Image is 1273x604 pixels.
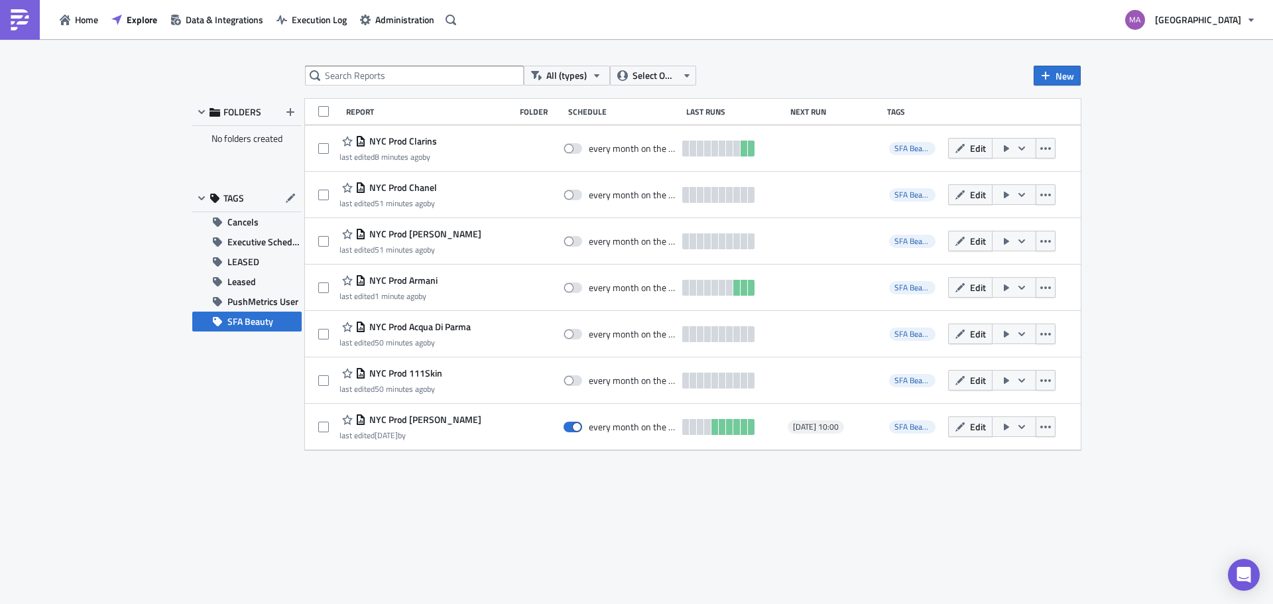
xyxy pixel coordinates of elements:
span: New [1056,69,1074,83]
time: 2025-09-23T13:58:31Z [375,383,427,395]
time: 2025-09-18T19:13:02Z [375,429,398,442]
div: No folders created [192,126,302,151]
input: Search Reports [305,66,524,86]
span: SFA Beauty [889,420,936,434]
button: Select Owner [610,66,696,86]
span: Cancels [227,212,259,232]
span: NYC Prod 111Skin [366,367,442,379]
span: Edit [970,327,986,341]
span: Edit [970,280,986,294]
button: Edit [948,138,993,158]
button: Edit [948,184,993,205]
span: Edit [970,234,986,248]
span: NYC Prod Chanel [366,182,437,194]
span: Edit [970,420,986,434]
span: [DATE] 10:00 [793,422,839,432]
button: Edit [948,416,993,437]
button: LEASED [192,252,302,272]
div: every month on the 6th [589,235,676,247]
span: SFA Beauty [889,328,936,341]
span: NYC Prod Bobbi [366,414,481,426]
span: LEASED [227,252,259,272]
span: Edit [970,373,986,387]
time: 2025-09-23T13:57:27Z [375,243,427,256]
button: All (types) [524,66,610,86]
span: Home [75,13,98,27]
div: Schedule [568,107,680,117]
button: Home [53,9,105,30]
div: Open Intercom Messenger [1228,559,1260,591]
span: SFA Beauty [894,374,933,387]
span: PushMetrics User [227,292,298,312]
span: SFA Beauty [894,328,933,340]
span: Edit [970,188,986,202]
span: SFA Beauty [894,420,933,433]
span: SFA Beauty [889,188,936,202]
span: SFA Beauty [889,281,936,294]
span: Explore [127,13,157,27]
span: NYC Prod Augustinus Bader [366,228,481,240]
button: Data & Integrations [164,9,270,30]
span: Administration [375,13,434,27]
div: Report [346,107,513,117]
span: FOLDERS [223,106,261,118]
span: SFA Beauty [894,281,933,294]
img: Avatar [1124,9,1146,31]
div: every month on the 6th [589,282,676,294]
div: every month on the 6th [589,189,676,201]
span: SFA Beauty [889,142,936,155]
button: Edit [948,231,993,251]
time: 2025-09-23T13:57:13Z [375,197,427,210]
button: Edit [948,370,993,391]
span: NYC Prod Acqua Di Parma [366,321,471,333]
span: Edit [970,141,986,155]
button: Execution Log [270,9,353,30]
div: every month on the 6th [589,375,676,387]
div: last edited by [339,152,437,162]
div: last edited by [339,291,438,301]
button: Edit [948,324,993,344]
div: Tags [887,107,943,117]
span: TAGS [223,192,244,204]
button: Administration [353,9,441,30]
span: Data & Integrations [186,13,263,27]
button: Executive Schedule [192,232,302,252]
div: every month on the 6th [589,143,676,154]
div: last edited by [339,245,481,255]
button: Leased [192,272,302,292]
span: SFA Beauty [894,188,933,201]
div: Last Runs [686,107,784,117]
div: last edited by [339,384,442,394]
span: [GEOGRAPHIC_DATA] [1155,13,1241,27]
span: Leased [227,272,256,292]
span: SFA Beauty [894,142,933,154]
time: 2025-09-23T14:47:18Z [375,290,418,302]
span: Executive Schedule [227,232,302,252]
span: SFA Beauty [889,235,936,248]
span: SFA Beauty [227,312,273,332]
span: SFA Beauty [889,374,936,387]
div: every month on the 6th [589,328,676,340]
div: Folder [520,107,562,117]
span: NYC Prod Clarins [366,135,437,147]
button: [GEOGRAPHIC_DATA] [1117,5,1263,34]
div: Next Run [790,107,881,117]
span: Execution Log [292,13,347,27]
div: last edited by [339,198,437,208]
button: Explore [105,9,164,30]
button: New [1034,66,1081,86]
span: All (types) [546,68,587,83]
button: PushMetrics User [192,292,302,312]
button: Cancels [192,212,302,232]
time: 2025-09-23T14:40:14Z [375,151,422,163]
span: SFA Beauty [894,235,933,247]
img: PushMetrics [9,9,30,30]
div: last edited by [339,430,481,440]
div: every month on the 6th [589,421,676,433]
button: Edit [948,277,993,298]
